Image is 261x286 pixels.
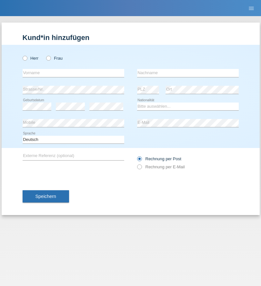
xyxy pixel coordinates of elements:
[46,56,50,60] input: Frau
[46,56,63,61] label: Frau
[35,194,56,199] span: Speichern
[137,164,141,173] input: Rechnung per E-Mail
[248,5,255,12] i: menu
[23,34,239,42] h1: Kund*in hinzufügen
[137,156,181,161] label: Rechnung per Post
[137,156,141,164] input: Rechnung per Post
[23,56,39,61] label: Herr
[245,6,258,10] a: menu
[23,190,69,202] button: Speichern
[137,164,185,169] label: Rechnung per E-Mail
[23,56,27,60] input: Herr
